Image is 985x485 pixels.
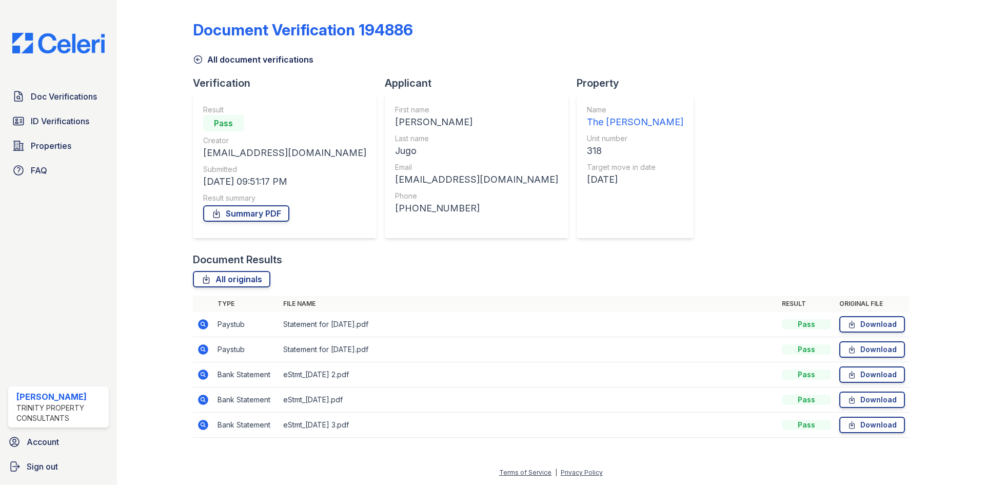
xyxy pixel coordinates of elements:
div: [EMAIL_ADDRESS][DOMAIN_NAME] [395,172,558,187]
td: Paystub [213,312,279,337]
td: Statement for [DATE].pdf [279,312,778,337]
div: Pass [203,115,244,131]
span: ID Verifications [31,115,89,127]
a: ID Verifications [8,111,109,131]
a: FAQ [8,160,109,181]
div: [PHONE_NUMBER] [395,201,558,216]
div: Email [395,162,558,172]
a: Name The [PERSON_NAME] [587,105,683,129]
a: All document verifications [193,53,313,66]
div: | [555,469,557,476]
div: First name [395,105,558,115]
div: Submitted [203,164,366,174]
div: Pass [782,420,831,430]
div: Unit number [587,133,683,144]
div: [DATE] 09:51:17 PM [203,174,366,189]
div: Property [577,76,702,90]
div: Applicant [385,76,577,90]
span: Account [27,436,59,448]
a: Terms of Service [499,469,551,476]
div: [PERSON_NAME] [16,391,105,403]
a: Download [839,316,905,333]
td: Statement for [DATE].pdf [279,337,778,362]
div: [DATE] [587,172,683,187]
th: Result [778,296,835,312]
span: Properties [31,140,71,152]
span: FAQ [31,164,47,177]
td: Bank Statement [213,362,279,387]
div: Pass [782,344,831,355]
div: Target move in date [587,162,683,172]
div: Last name [395,133,558,144]
td: eStmt_[DATE] 2.pdf [279,362,778,387]
div: Document Results [193,253,282,267]
div: 318 [587,144,683,158]
div: Trinity Property Consultants [16,403,105,423]
div: Creator [203,135,366,146]
a: Privacy Policy [561,469,603,476]
div: Jugo [395,144,558,158]
div: Result [203,105,366,115]
div: [PERSON_NAME] [395,115,558,129]
a: Doc Verifications [8,86,109,107]
div: Pass [782,370,831,380]
a: Properties [8,135,109,156]
div: Verification [193,76,385,90]
a: Download [839,341,905,358]
div: The [PERSON_NAME] [587,115,683,129]
div: Pass [782,395,831,405]
div: Result summary [203,193,366,203]
span: Doc Verifications [31,90,97,103]
th: File name [279,296,778,312]
a: All originals [193,271,270,287]
td: Paystub [213,337,279,362]
th: Type [213,296,279,312]
img: CE_Logo_Blue-a8612792a0a2168367f1c8372b55b34899dd931a85d93a1a3d3e32e68fde9ad4.png [4,33,113,53]
div: Document Verification 194886 [193,21,413,39]
td: Bank Statement [213,387,279,413]
div: Phone [395,191,558,201]
a: Sign out [4,456,113,477]
div: [EMAIL_ADDRESS][DOMAIN_NAME] [203,146,366,160]
a: Download [839,392,905,408]
a: Download [839,417,905,433]
a: Account [4,432,113,452]
th: Original file [835,296,909,312]
td: Bank Statement [213,413,279,438]
td: eStmt_[DATE] 3.pdf [279,413,778,438]
td: eStmt_[DATE].pdf [279,387,778,413]
div: Name [587,105,683,115]
span: Sign out [27,460,58,473]
a: Summary PDF [203,205,289,222]
div: Pass [782,319,831,329]
a: Download [839,366,905,383]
